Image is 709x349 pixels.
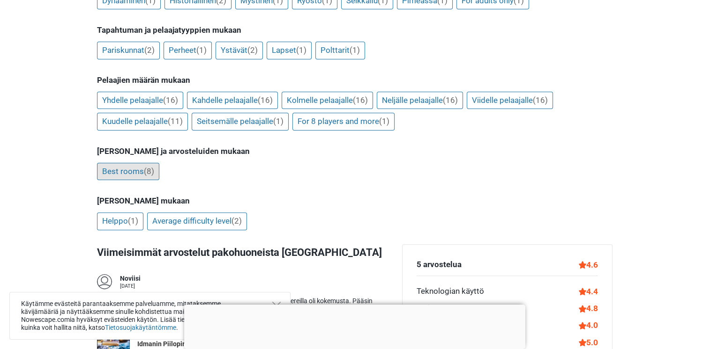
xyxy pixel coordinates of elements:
a: For 8 players and more(1) [292,113,395,131]
h3: Viimeisimmät arvostelut pakohuoneista [GEOGRAPHIC_DATA] [97,244,395,261]
a: Ystävät(2) [216,42,263,59]
a: Pariskunnat(2) [97,42,160,59]
a: Polttarit(1) [315,42,365,59]
span: (2) [231,216,242,225]
span: (1) [379,116,389,126]
div: 4.8 [579,302,598,314]
a: Lapset(1) [267,42,312,59]
h5: [PERSON_NAME] ja arvosteluiden mukaan [97,146,612,156]
div: 5 arvostelua [417,259,462,271]
a: Viidelle pelaajalle(16) [467,92,553,109]
div: Noviisi [120,274,141,284]
iframe: Advertisement [184,305,525,347]
span: (16) [353,95,368,105]
a: Yhdelle pelaajalle(16) [97,92,183,109]
div: Käytämme evästeitä parantaaksemme palveluamme, mitataksemme kävijämääriä ja näyttääksemme sinulle... [9,292,291,340]
div: 4.0 [579,319,598,331]
a: Kuudelle pelaajalle(11) [97,113,188,131]
div: 5.0 [579,336,598,349]
button: Close [272,302,281,310]
span: (1) [196,45,207,55]
div: 4.6 [579,259,598,271]
span: (1) [350,45,360,55]
h5: [PERSON_NAME] mukaan [97,196,612,205]
a: Tietosuojakäytäntömme [105,324,176,331]
div: [DATE] [120,284,141,289]
a: Average difficulty level(2) [147,212,247,230]
a: Best rooms(8) [97,163,159,181]
span: (16) [163,95,178,105]
h5: Pelaajien määrän mukaan [97,75,612,85]
span: (11) [168,116,183,126]
span: (16) [258,95,273,105]
span: (2) [144,45,155,55]
span: (1) [273,116,284,126]
span: (1) [128,216,138,225]
div: Mukaansatempaava [417,302,488,314]
a: Helppo(1) [97,212,143,230]
span: (1) [296,45,306,55]
div: Idmanin Piilopirtti [137,340,191,349]
a: Neljälle pelaajalle(16) [377,92,463,109]
span: (8) [144,167,154,176]
a: Seitsemälle pelaajalle(1) [192,113,289,131]
a: Perheet(1) [164,42,212,59]
div: Teknologian käyttö [417,285,484,298]
span: (2) [247,45,258,55]
span: (16) [443,95,458,105]
h5: Tapahtuman ja pelaajatyyppien mukaan [97,25,612,35]
span: (16) [533,95,548,105]
div: 4.4 [579,285,598,298]
a: Kahdelle pelaajalle(16) [187,92,278,109]
a: Kolmelle pelaajalle(16) [282,92,373,109]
